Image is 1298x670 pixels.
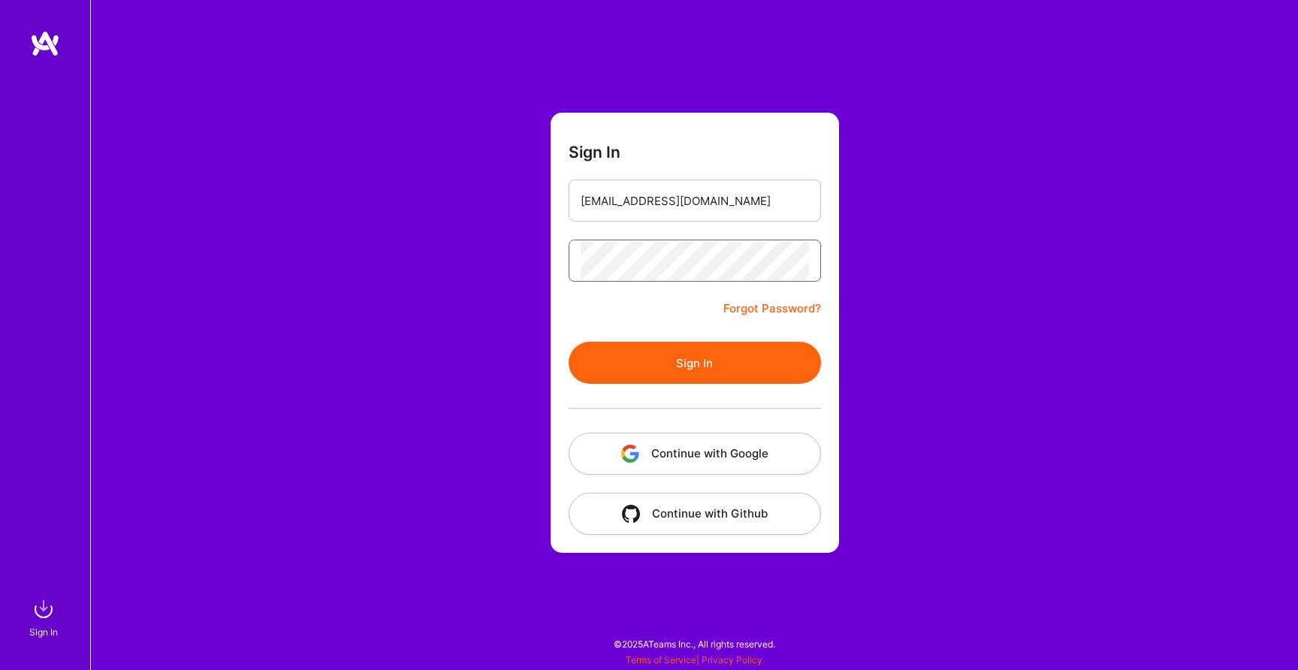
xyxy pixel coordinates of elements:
button: Continue with Github [569,493,821,535]
input: Email... [581,182,809,220]
img: icon [622,505,640,523]
img: logo [30,30,60,57]
a: Forgot Password? [723,300,821,318]
button: Continue with Google [569,433,821,475]
img: sign in [29,594,59,624]
a: Privacy Policy [702,654,762,665]
button: Sign In [569,342,821,384]
a: sign inSign In [32,594,59,640]
span: | [626,654,762,665]
h3: Sign In [569,143,620,161]
img: icon [621,445,639,463]
div: © 2025 ATeams Inc., All rights reserved. [90,625,1298,662]
a: Terms of Service [626,654,696,665]
div: Sign In [29,624,58,640]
